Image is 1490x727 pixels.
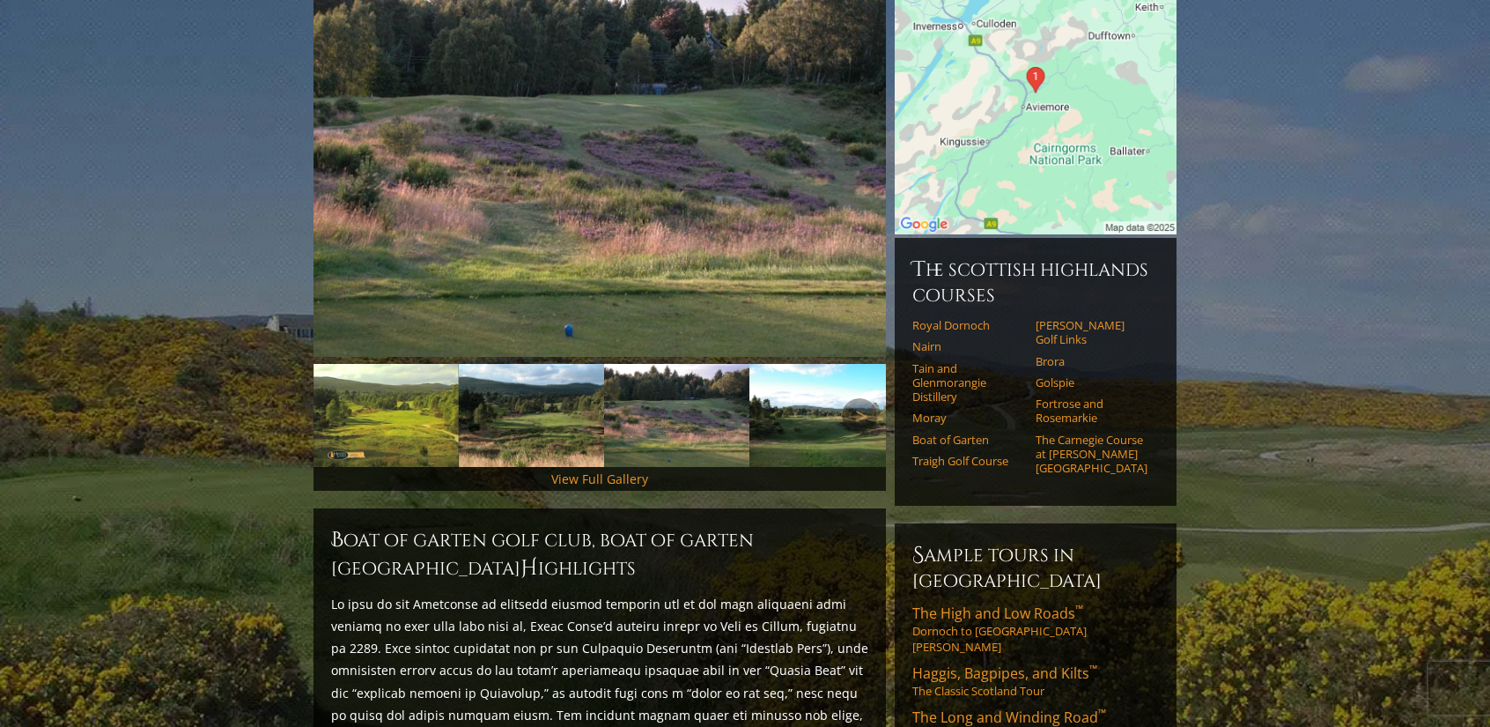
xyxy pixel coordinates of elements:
a: The Carnegie Course at [PERSON_NAME][GEOGRAPHIC_DATA] [1036,433,1147,476]
a: Moray [912,411,1024,425]
a: The High and Low Roads™Dornoch to [GEOGRAPHIC_DATA][PERSON_NAME] [912,604,1159,655]
span: The Long and Winding Road [912,708,1106,727]
a: Boat of Garten [912,433,1024,447]
h6: Sample Tours in [GEOGRAPHIC_DATA] [912,541,1159,593]
a: Fortrose and Rosemarkie [1036,397,1147,426]
a: [PERSON_NAME] Golf Links [1036,318,1147,347]
span: Haggis, Bagpipes, and Kilts [912,664,1097,683]
a: View Full Gallery [551,471,648,487]
sup: ™ [1089,662,1097,677]
a: Brora [1036,354,1147,368]
sup: ™ [1098,706,1106,721]
sup: ™ [1075,602,1083,617]
a: Next [842,398,877,434]
a: Tain and Glenmorangie Distillery [912,361,1024,404]
h6: The Scottish Highlands Courses [912,256,1159,308]
h2: Boat of Garten Golf Club, Boat of Garten [GEOGRAPHIC_DATA] ighlights [331,526,868,582]
a: Traigh Golf Course [912,454,1024,468]
span: H [520,554,538,582]
span: The High and Low Roads [912,604,1083,623]
a: Golspie [1036,375,1147,389]
a: Royal Dornoch [912,318,1024,332]
a: Haggis, Bagpipes, and Kilts™The Classic Scotland Tour [912,664,1159,699]
a: Nairn [912,339,1024,353]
